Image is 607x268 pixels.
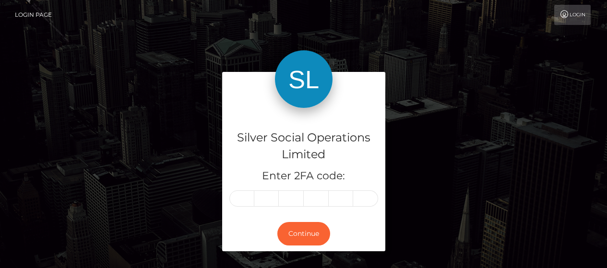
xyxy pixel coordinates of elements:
h4: Silver Social Operations Limited [229,129,378,163]
a: Login [554,5,591,25]
a: Login Page [15,5,52,25]
button: Continue [277,222,330,245]
h5: Enter 2FA code: [229,169,378,184]
img: Silver Social Operations Limited [275,50,333,108]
